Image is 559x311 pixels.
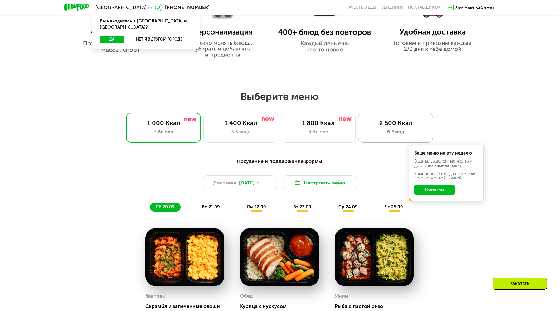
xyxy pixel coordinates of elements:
div: Личный кабинет [455,4,495,11]
h2: Выберите меню [20,90,539,103]
span: сб 20.09 [156,204,174,210]
div: Скрэмбл и запеченные овощи [145,303,229,309]
span: Доставка: [213,179,238,187]
div: Похудение и поддержание формы [95,158,464,165]
button: Да [100,36,124,43]
span: [DATE] [239,179,255,187]
div: В даты, выделенные желтым, доступна замена блюд. [414,159,478,168]
a: [PHONE_NUMBER] [155,4,210,11]
button: Настроить меню [282,175,357,190]
span: пн 22.09 [247,204,266,210]
div: Курица с кускусом [240,303,324,309]
a: Вендинги [381,5,403,10]
div: Рыба с пастой ризо [335,303,419,309]
div: 4 блюда [287,128,349,136]
span: [GEOGRAPHIC_DATA] [95,5,147,10]
div: Обед [240,291,253,301]
span: вс 21.09 [202,204,220,210]
div: 1 400 Ккал [210,119,272,127]
div: 2 500 Ккал [365,119,426,127]
div: 3 блюда [133,128,194,136]
div: поставщикам [408,5,440,10]
div: Ваше меню на эту неделю [414,151,478,155]
span: чт 25.09 [385,204,403,210]
div: Заменённые блюда пометили в меню жёлтой точкой. [414,172,478,180]
div: 1 800 Ккал [287,119,349,127]
button: Нет, я в другом городе [126,36,192,43]
span: ср 24.09 [338,204,357,210]
div: 3 блюда [210,128,272,136]
button: Понятно [414,185,455,195]
div: 1 000 Ккал [133,119,194,127]
div: Заказать [493,278,547,290]
a: Качество еды [346,5,376,10]
div: Завтрак [145,291,165,301]
div: Ужин [335,291,348,301]
span: вт 23.09 [293,204,311,210]
div: 6 блюд [365,128,426,136]
div: Вы находитесь в [GEOGRAPHIC_DATA] и [GEOGRAPHIC_DATA]? [92,13,200,36]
